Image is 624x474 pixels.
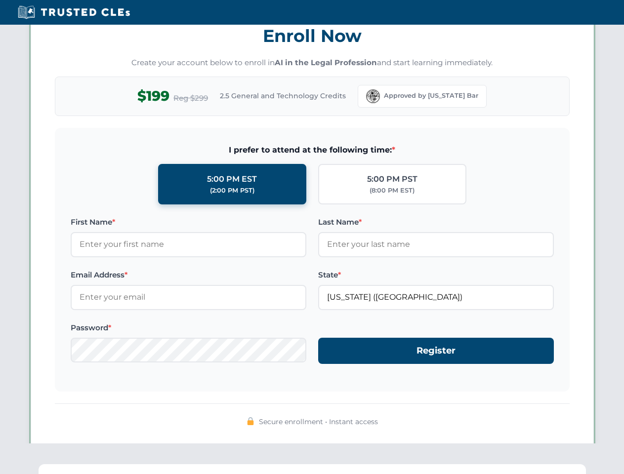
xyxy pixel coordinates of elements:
[55,20,570,51] h3: Enroll Now
[55,57,570,69] p: Create your account below to enroll in and start learning immediately.
[71,144,554,157] span: I prefer to attend at the following time:
[71,232,306,257] input: Enter your first name
[247,417,254,425] img: 🔒
[71,269,306,281] label: Email Address
[71,285,306,310] input: Enter your email
[370,186,415,196] div: (8:00 PM EST)
[318,338,554,364] button: Register
[15,5,133,20] img: Trusted CLEs
[71,216,306,228] label: First Name
[318,269,554,281] label: State
[366,89,380,103] img: Florida Bar
[173,92,208,104] span: Reg $299
[71,322,306,334] label: Password
[318,285,554,310] input: Florida (FL)
[220,90,346,101] span: 2.5 General and Technology Credits
[207,173,257,186] div: 5:00 PM EST
[318,232,554,257] input: Enter your last name
[384,91,478,101] span: Approved by [US_STATE] Bar
[137,85,169,107] span: $199
[210,186,254,196] div: (2:00 PM PST)
[275,58,377,67] strong: AI in the Legal Profession
[367,173,417,186] div: 5:00 PM PST
[318,216,554,228] label: Last Name
[259,416,378,427] span: Secure enrollment • Instant access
